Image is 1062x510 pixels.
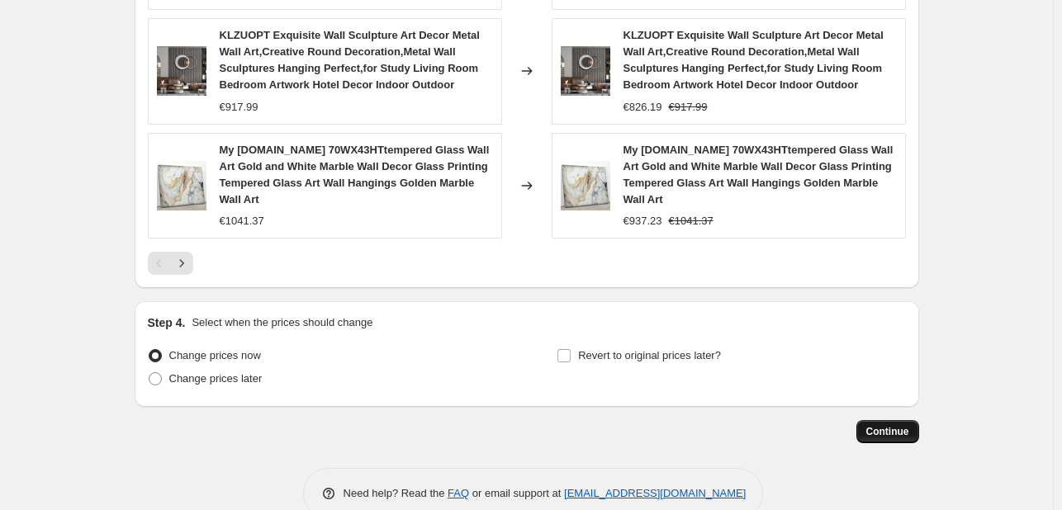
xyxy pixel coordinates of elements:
button: Continue [856,420,919,443]
a: [EMAIL_ADDRESS][DOMAIN_NAME] [564,487,746,499]
span: Revert to original prices later? [578,349,721,361]
strike: €917.99 [669,99,708,116]
div: €937.23 [623,213,662,229]
span: Continue [866,425,909,438]
span: My [DOMAIN_NAME] 70WX43HTtempered Glass Wall Art Gold and White Marble Wall Decor Glass Printing ... [220,144,490,205]
span: or email support at [469,487,564,499]
h2: Step 4. [148,314,186,331]
img: 51NVatJIU8L_80x.jpg [561,46,610,96]
span: Change prices now [169,349,261,361]
img: 51NVatJIU8L_80x.jpg [157,46,206,96]
button: Next [170,252,193,275]
span: My [DOMAIN_NAME] 70WX43HTtempered Glass Wall Art Gold and White Marble Wall Decor Glass Printing ... [623,144,894,205]
p: Select when the prices should change [192,314,372,331]
div: €826.19 [623,99,662,116]
div: €1041.37 [220,213,264,229]
img: 71QX4ETVApL_80x.jpg [157,161,206,210]
a: FAQ [448,487,469,499]
span: Need help? Read the [344,487,448,499]
span: KLZUOPT Exquisite Wall Sculpture Art Decor Metal Wall Art,Creative Round Decoration,Metal Wall Sc... [623,29,884,91]
img: 71QX4ETVApL_80x.jpg [561,161,610,210]
nav: Pagination [148,252,193,275]
span: Change prices later [169,372,263,385]
span: KLZUOPT Exquisite Wall Sculpture Art Decor Metal Wall Art,Creative Round Decoration,Metal Wall Sc... [220,29,480,91]
strike: €1041.37 [669,213,714,229]
div: €917.99 [220,99,258,116]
